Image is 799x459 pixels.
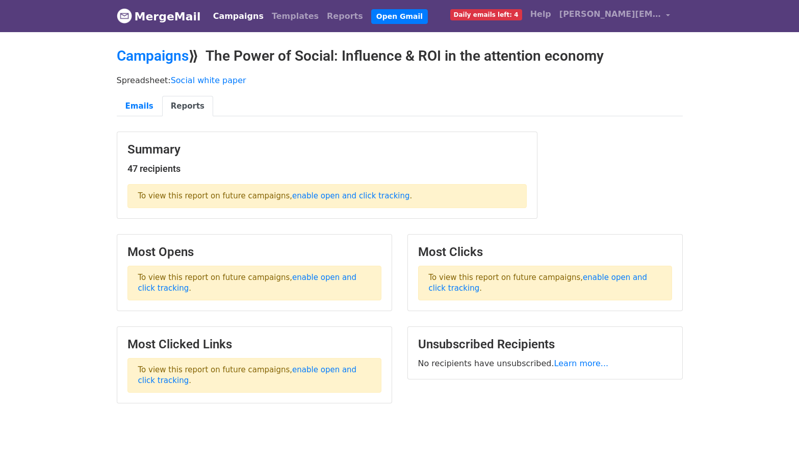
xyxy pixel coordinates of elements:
a: Learn more... [554,359,609,368]
h2: ⟫ The Power of Social: Influence & ROI in the attention economy [117,47,683,65]
h3: Most Clicked Links [127,337,381,352]
h3: Summary [127,142,527,157]
a: Campaigns [117,47,189,64]
a: Open Gmail [371,9,428,24]
a: Templates [268,6,323,27]
a: MergeMail [117,6,201,27]
a: Reports [323,6,367,27]
span: [PERSON_NAME][EMAIL_ADDRESS][DOMAIN_NAME] [559,8,661,20]
a: Daily emails left: 4 [446,4,526,24]
a: enable open and click tracking [292,191,409,200]
h3: Unsubscribed Recipients [418,337,672,352]
p: To view this report on future campaigns, . [418,266,672,300]
p: To view this report on future campaigns, . [127,358,381,393]
a: Social white paper [171,75,246,85]
span: Daily emails left: 4 [450,9,522,20]
h3: Most Clicks [418,245,672,260]
p: Spreadsheet: [117,75,683,86]
p: No recipients have unsubscribed. [418,358,672,369]
p: To view this report on future campaigns, . [127,184,527,208]
h3: Most Opens [127,245,381,260]
a: Help [526,4,555,24]
a: Reports [162,96,213,117]
a: Emails [117,96,162,117]
img: MergeMail logo [117,8,132,23]
h5: 47 recipients [127,163,527,174]
a: [PERSON_NAME][EMAIL_ADDRESS][DOMAIN_NAME] [555,4,675,28]
p: To view this report on future campaigns, . [127,266,381,300]
a: Campaigns [209,6,268,27]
